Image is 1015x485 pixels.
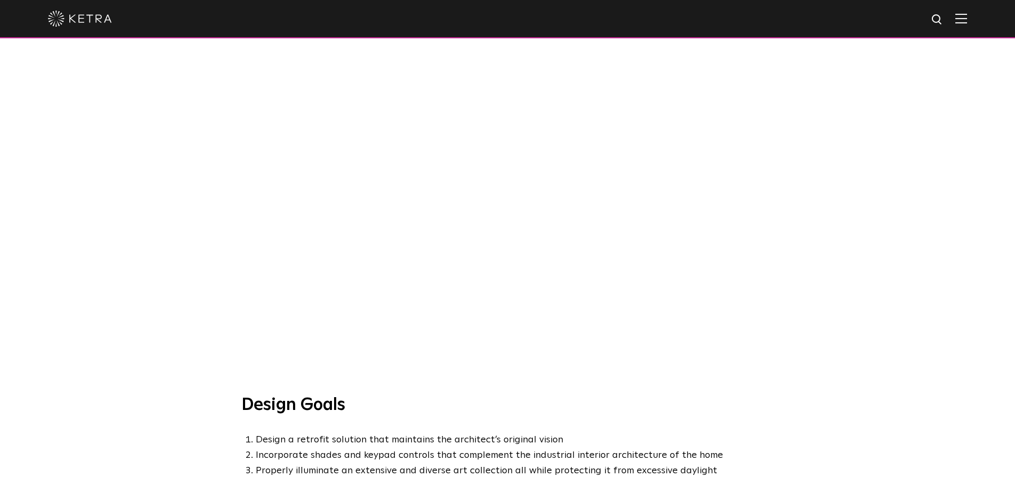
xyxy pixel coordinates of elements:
img: Hamburger%20Nav.svg [955,13,967,23]
iframe: HubSpot Video [241,47,774,347]
img: ketra-logo-2019-white [48,11,112,27]
li: Incorporate shades and keypad controls that complement the industrial interior architecture of th... [256,448,774,463]
li: Properly illuminate an extensive and diverse art collection all while protecting it from excessiv... [256,463,774,479]
h3: Design Goals [241,394,774,417]
li: Design a retrofit solution that maintains the architect’s original vision [256,432,774,448]
img: search icon [931,13,944,27]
